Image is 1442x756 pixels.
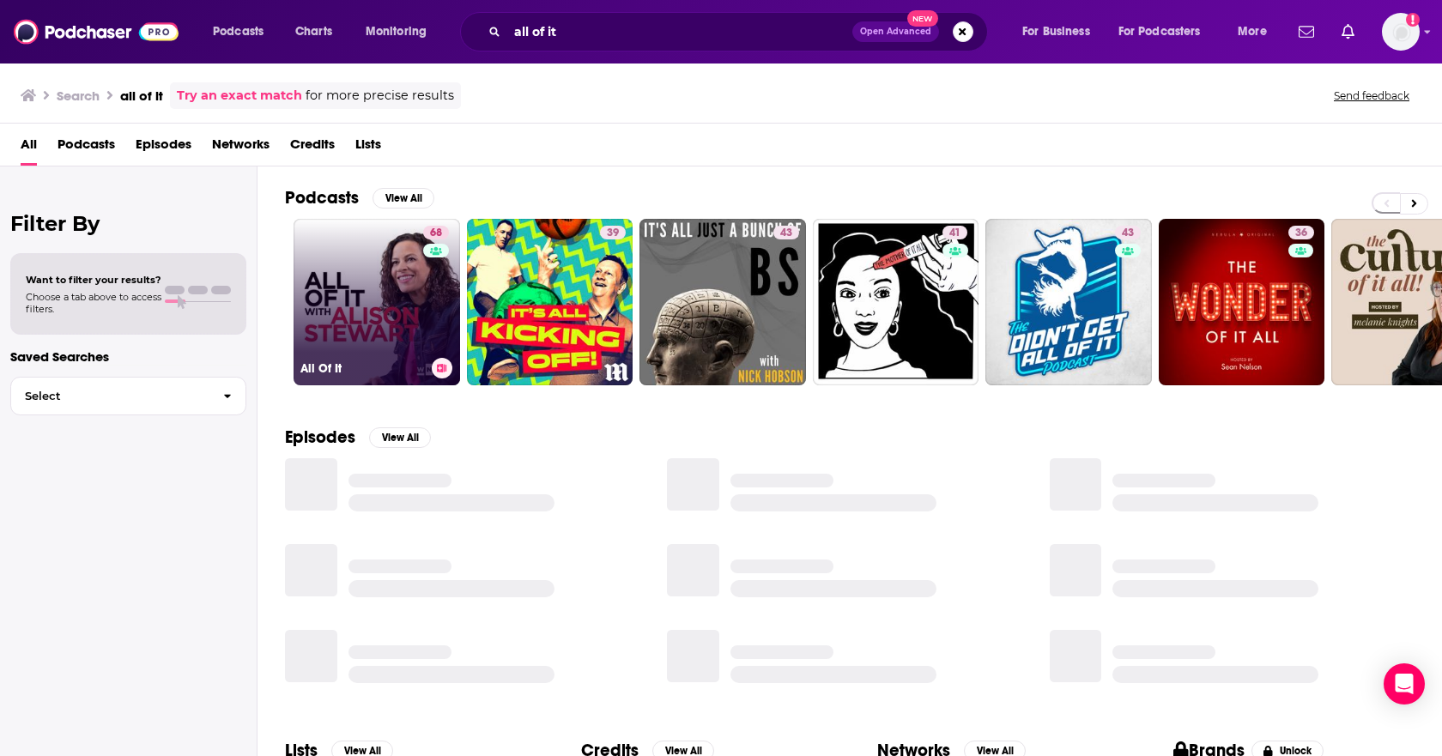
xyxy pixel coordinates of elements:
[201,18,286,45] button: open menu
[136,130,191,166] a: Episodes
[507,18,852,45] input: Search podcasts, credits, & more...
[1022,20,1090,44] span: For Business
[985,219,1152,385] a: 43
[813,219,979,385] a: 41
[1329,88,1415,103] button: Send feedback
[10,211,246,236] h2: Filter By
[780,225,792,242] span: 43
[10,377,246,415] button: Select
[1288,226,1314,239] a: 36
[852,21,939,42] button: Open AdvancedNew
[58,130,115,166] a: Podcasts
[476,12,1004,51] div: Search podcasts, credits, & more...
[907,10,938,27] span: New
[294,219,460,385] a: 68All Of It
[639,219,806,385] a: 43
[1115,226,1141,239] a: 43
[11,390,209,402] span: Select
[860,27,931,36] span: Open Advanced
[423,226,449,239] a: 68
[1295,225,1307,242] span: 36
[373,188,434,209] button: View All
[285,187,359,209] h2: Podcasts
[290,130,335,166] a: Credits
[1010,18,1112,45] button: open menu
[430,225,442,242] span: 68
[1118,20,1201,44] span: For Podcasters
[1382,13,1420,51] button: Show profile menu
[213,20,264,44] span: Podcasts
[26,274,161,286] span: Want to filter your results?
[1238,20,1267,44] span: More
[1107,18,1226,45] button: open menu
[57,88,100,104] h3: Search
[10,348,246,365] p: Saved Searches
[300,361,425,376] h3: All Of It
[1226,18,1288,45] button: open menu
[285,426,431,448] a: EpisodesView All
[773,226,799,239] a: 43
[212,130,270,166] a: Networks
[1382,13,1420,51] span: Logged in as AtriaBooks
[306,86,454,106] span: for more precise results
[1159,219,1325,385] a: 36
[177,86,302,106] a: Try an exact match
[467,219,633,385] a: 39
[284,18,342,45] a: Charts
[600,226,626,239] a: 39
[369,427,431,448] button: View All
[1382,13,1420,51] img: User Profile
[1335,17,1361,46] a: Show notifications dropdown
[120,88,163,104] h3: all of it
[1406,13,1420,27] svg: Add a profile image
[1292,17,1321,46] a: Show notifications dropdown
[21,130,37,166] a: All
[607,225,619,242] span: 39
[942,226,967,239] a: 41
[1122,225,1134,242] span: 43
[295,20,332,44] span: Charts
[285,187,434,209] a: PodcastsView All
[949,225,960,242] span: 41
[354,18,449,45] button: open menu
[366,20,427,44] span: Monitoring
[26,291,161,315] span: Choose a tab above to access filters.
[355,130,381,166] a: Lists
[14,15,179,48] img: Podchaser - Follow, Share and Rate Podcasts
[1384,663,1425,705] div: Open Intercom Messenger
[285,426,355,448] h2: Episodes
